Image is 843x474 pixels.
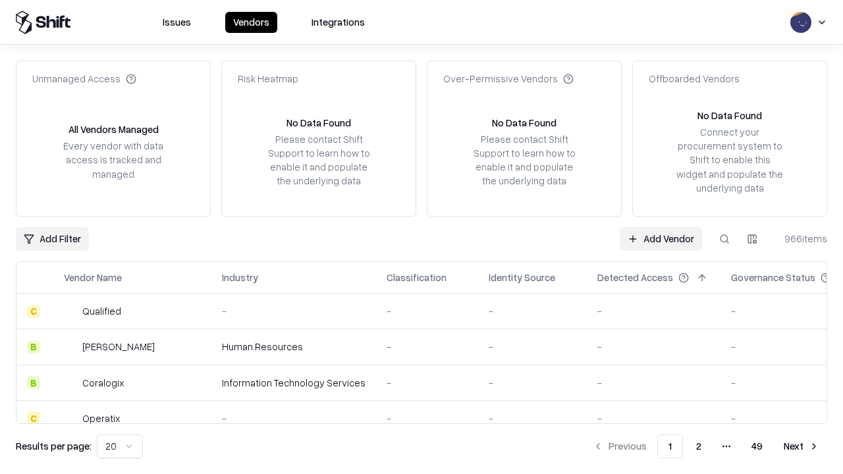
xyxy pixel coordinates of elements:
div: 966 items [775,232,827,246]
div: - [597,340,710,354]
div: Industry [222,271,258,284]
div: Every vendor with data access is tracked and managed [59,139,168,180]
button: Next [776,434,827,458]
div: - [489,304,576,318]
div: Classification [387,271,447,284]
div: Risk Heatmap [238,72,298,86]
div: No Data Found [697,109,762,122]
button: 2 [686,434,712,458]
button: 1 [657,434,683,458]
div: - [387,304,468,318]
nav: pagination [585,434,827,458]
div: C [27,305,40,318]
div: - [387,340,468,354]
div: - [387,376,468,390]
div: Human Resources [222,340,366,354]
div: - [489,340,576,354]
img: Operatix [64,411,77,425]
div: Please contact Shift Support to learn how to enable it and populate the underlying data [264,132,373,188]
div: - [597,304,710,318]
button: 49 [741,434,773,458]
p: Results per page: [16,439,92,453]
div: Over-Permissive Vendors [443,72,574,86]
div: Identity Source [489,271,555,284]
img: Deel [64,340,77,354]
div: Qualified [82,304,121,318]
div: - [222,411,366,425]
div: Unmanaged Access [32,72,136,86]
div: All Vendors Managed [68,122,159,136]
div: Governance Status [731,271,815,284]
div: B [27,376,40,389]
div: C [27,411,40,425]
div: Vendor Name [64,271,122,284]
div: Connect your procurement system to Shift to enable this widget and populate the underlying data [675,125,784,195]
div: No Data Found [286,116,351,130]
button: Add Filter [16,227,89,251]
div: - [387,411,468,425]
a: Add Vendor [620,227,702,251]
div: Please contact Shift Support to learn how to enable it and populate the underlying data [470,132,579,188]
div: - [489,376,576,390]
div: Offboarded Vendors [649,72,740,86]
div: No Data Found [492,116,557,130]
div: Detected Access [597,271,673,284]
div: Information Technology Services [222,376,366,390]
div: - [597,411,710,425]
div: B [27,340,40,354]
div: [PERSON_NAME] [82,340,155,354]
img: Coralogix [64,376,77,389]
div: - [597,376,710,390]
button: Integrations [304,12,373,33]
img: Qualified [64,305,77,318]
div: Operatix [82,411,120,425]
div: - [489,411,576,425]
div: - [222,304,366,318]
div: Coralogix [82,376,124,390]
button: Vendors [225,12,277,33]
button: Issues [155,12,199,33]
